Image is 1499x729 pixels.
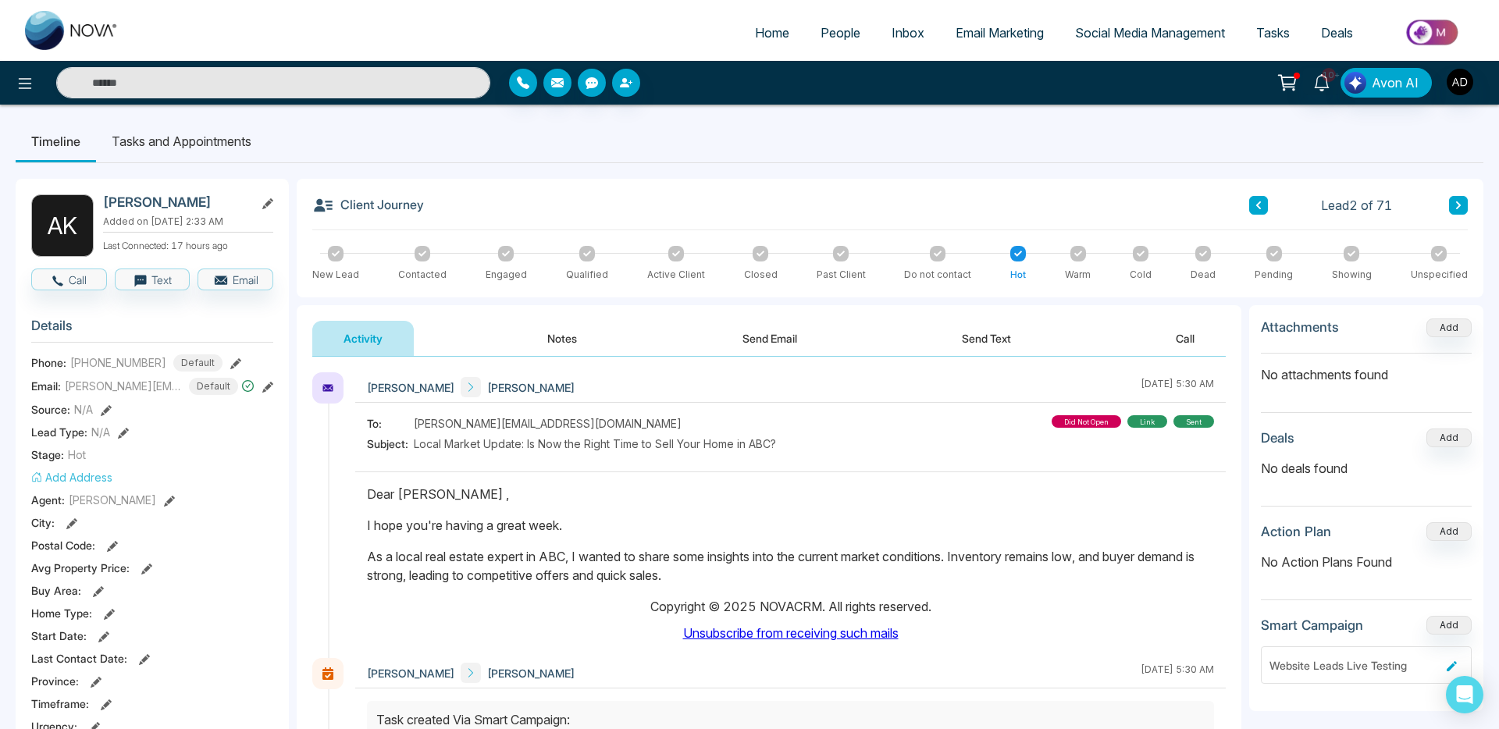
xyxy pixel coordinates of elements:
[31,378,61,394] span: Email:
[31,492,65,508] span: Agent:
[1446,676,1483,713] div: Open Intercom Messenger
[398,268,447,282] div: Contacted
[31,537,95,553] span: Postal Code :
[486,268,527,282] div: Engaged
[1376,15,1490,50] img: Market-place.gif
[31,582,81,599] span: Buy Area :
[821,25,860,41] span: People
[1332,268,1372,282] div: Showing
[1141,377,1214,397] div: [DATE] 5:30 AM
[711,321,828,356] button: Send Email
[1255,268,1293,282] div: Pending
[31,401,70,418] span: Source:
[31,673,79,689] span: Province :
[940,18,1059,48] a: Email Marketing
[892,25,924,41] span: Inbox
[312,321,414,356] button: Activity
[312,194,424,216] h3: Client Journey
[1261,617,1363,633] h3: Smart Campaign
[173,354,223,372] span: Default
[367,415,414,432] span: To:
[1261,354,1472,384] p: No attachments found
[1426,616,1472,635] button: Add
[647,268,705,282] div: Active Client
[31,650,127,667] span: Last Contact Date :
[31,560,130,576] span: Avg Property Price :
[91,424,110,440] span: N/A
[487,665,575,681] span: [PERSON_NAME]
[1426,320,1472,333] span: Add
[103,194,248,210] h2: [PERSON_NAME]
[74,401,93,418] span: N/A
[931,321,1042,356] button: Send Text
[367,436,414,452] span: Subject:
[1305,18,1369,48] a: Deals
[96,120,267,162] li: Tasks and Appointments
[1426,522,1472,541] button: Add
[487,379,575,396] span: [PERSON_NAME]
[1344,72,1366,94] img: Lead Flow
[1261,524,1331,539] h3: Action Plan
[516,321,608,356] button: Notes
[1145,321,1226,356] button: Call
[16,120,96,162] li: Timeline
[1010,268,1026,282] div: Hot
[566,268,608,282] div: Qualified
[103,236,273,253] p: Last Connected: 17 hours ago
[103,215,273,229] p: Added on [DATE] 2:33 AM
[1269,657,1440,674] div: Website Leads Live Testing
[1411,268,1468,282] div: Unspecified
[956,25,1044,41] span: Email Marketing
[31,514,55,531] span: City :
[1261,553,1472,571] p: No Action Plans Found
[31,469,112,485] button: Add Address
[805,18,876,48] a: People
[739,18,805,48] a: Home
[69,492,156,508] span: [PERSON_NAME]
[1321,196,1392,215] span: Lead 2 of 71
[1341,68,1432,98] button: Avon AI
[31,605,92,621] span: Home Type :
[31,424,87,440] span: Lead Type:
[1261,430,1294,446] h3: Deals
[1322,68,1336,82] span: 10+
[31,446,64,463] span: Stage:
[904,268,971,282] div: Do not contact
[367,379,454,396] span: [PERSON_NAME]
[1191,268,1216,282] div: Dead
[31,695,89,712] span: Timeframe :
[1141,663,1214,683] div: [DATE] 5:30 AM
[31,268,107,290] button: Call
[1130,268,1152,282] div: Cold
[31,318,273,342] h3: Details
[25,11,119,50] img: Nova CRM Logo
[1256,25,1290,41] span: Tasks
[817,268,866,282] div: Past Client
[312,268,359,282] div: New Lead
[1426,318,1472,337] button: Add
[876,18,940,48] a: Inbox
[1426,429,1472,447] button: Add
[414,415,682,432] span: [PERSON_NAME][EMAIL_ADDRESS][DOMAIN_NAME]
[115,268,190,290] button: Text
[1447,69,1473,95] img: User Avatar
[367,665,454,681] span: [PERSON_NAME]
[1127,415,1167,428] div: link
[1303,68,1341,95] a: 10+
[1241,18,1305,48] a: Tasks
[65,378,182,394] span: [PERSON_NAME][EMAIL_ADDRESS][DOMAIN_NAME]
[1075,25,1225,41] span: Social Media Management
[189,378,238,395] span: Default
[744,268,778,282] div: Closed
[1321,25,1353,41] span: Deals
[31,194,94,257] div: A K
[198,268,273,290] button: Email
[1173,415,1214,428] div: sent
[1261,319,1339,335] h3: Attachments
[31,628,87,644] span: Start Date :
[1059,18,1241,48] a: Social Media Management
[414,436,776,452] span: Local Market Update: Is Now the Right Time to Sell Your Home in ABC?
[1372,73,1419,92] span: Avon AI
[68,446,86,463] span: Hot
[1065,268,1091,282] div: Warm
